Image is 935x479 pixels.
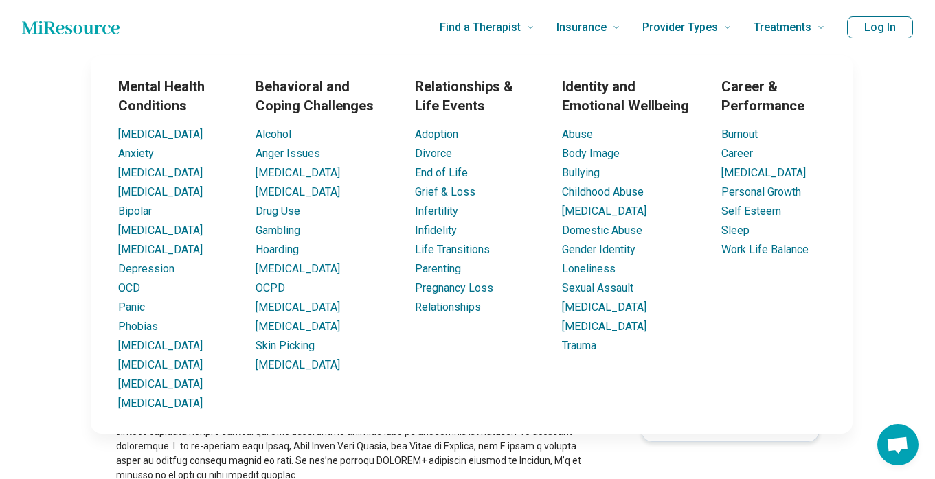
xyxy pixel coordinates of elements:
[415,205,458,218] a: Infertility
[118,185,203,198] a: [MEDICAL_DATA]
[118,262,174,275] a: Depression
[256,262,340,275] a: [MEDICAL_DATA]
[562,320,646,333] a: [MEDICAL_DATA]
[440,18,521,37] span: Find a Therapist
[118,377,203,390] a: [MEDICAL_DATA]
[118,147,154,160] a: Anxiety
[256,166,340,179] a: [MEDICAL_DATA]
[721,224,750,237] a: Sleep
[118,224,203,237] a: [MEDICAL_DATA]
[118,397,203,410] a: [MEDICAL_DATA]
[721,243,809,256] a: Work Life Balance
[118,77,234,115] h3: Mental Health Conditions
[562,301,646,314] a: [MEDICAL_DATA]
[562,281,633,294] a: Sexual Assault
[118,358,203,371] a: [MEDICAL_DATA]
[562,339,596,352] a: Trauma
[118,166,203,179] a: [MEDICAL_DATA]
[415,77,540,115] h3: Relationships & Life Events
[415,166,468,179] a: End of Life
[118,301,145,314] a: Panic
[8,55,935,434] div: Find a Therapist
[721,185,801,198] a: Personal Growth
[256,320,340,333] a: [MEDICAL_DATA]
[118,128,203,141] a: [MEDICAL_DATA]
[256,205,300,218] a: Drug Use
[642,18,718,37] span: Provider Types
[562,205,646,218] a: [MEDICAL_DATA]
[562,128,593,141] a: Abuse
[118,243,203,256] a: [MEDICAL_DATA]
[118,339,203,352] a: [MEDICAL_DATA]
[562,262,616,275] a: Loneliness
[562,224,642,237] a: Domestic Abuse
[256,243,299,256] a: Hoarding
[721,205,781,218] a: Self Esteem
[562,147,620,160] a: Body Image
[256,77,393,115] h3: Behavioral and Coping Challenges
[22,14,120,41] a: Home page
[415,262,461,275] a: Parenting
[256,128,291,141] a: Alcohol
[415,243,490,256] a: Life Transitions
[415,147,452,160] a: Divorce
[256,147,320,160] a: Anger Issues
[415,185,475,198] a: Grief & Loss
[118,320,158,333] a: Phobias
[562,243,635,256] a: Gender Identity
[256,281,285,294] a: OCPD
[415,301,481,314] a: Relationships
[256,224,300,237] a: Gambling
[415,281,493,294] a: Pregnancy Loss
[256,358,340,371] a: [MEDICAL_DATA]
[562,77,699,115] h3: Identity and Emotional Wellbeing
[754,18,811,37] span: Treatments
[118,281,140,294] a: OCD
[256,185,340,198] a: [MEDICAL_DATA]
[556,18,607,37] span: Insurance
[721,128,758,141] a: Burnout
[562,166,600,179] a: Bullying
[415,128,458,141] a: Adoption
[877,424,919,465] div: Open chat
[256,301,340,314] a: [MEDICAL_DATA]
[118,205,152,218] a: Bipolar
[847,16,913,38] button: Log In
[721,166,806,179] a: [MEDICAL_DATA]
[721,147,753,160] a: Career
[721,77,825,115] h3: Career & Performance
[415,224,457,237] a: Infidelity
[562,185,644,198] a: Childhood Abuse
[256,339,315,352] a: Skin Picking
